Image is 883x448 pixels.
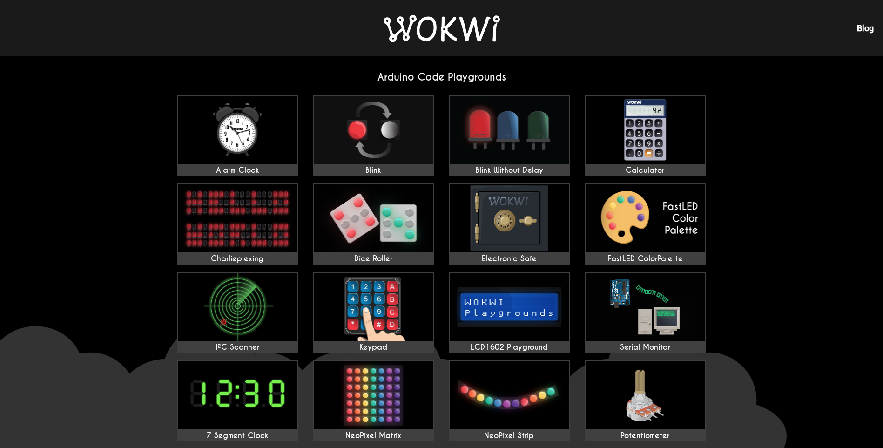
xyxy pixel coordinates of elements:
[384,15,500,42] img: Wokwi
[177,360,298,441] a: 7 Segment Clock
[178,96,297,164] img: Alarm Clock
[314,96,433,164] img: Blink
[450,254,569,264] div: Electronic Safe
[313,360,434,441] a: NeoPixel Matrix
[177,272,298,353] a: I²C Scanner
[586,184,705,252] img: FastLED ColorPalette
[585,272,706,353] a: Serial Monitor
[857,23,874,33] a: Blog
[586,166,705,175] div: Calculator
[177,183,298,265] a: Charlieplexing
[449,95,570,176] a: Blink Without Delay
[585,360,706,441] a: Potentiometer
[450,431,569,441] div: NeoPixel Strip
[178,361,297,429] img: 7 Segment Clock
[449,272,570,353] a: LCD1602 Playground
[314,254,433,264] div: Dice Roller
[585,183,706,265] a: FastLED ColorPalette
[313,272,434,353] a: Keypad
[586,343,705,352] div: Serial Monitor
[450,96,569,164] img: Blink Without Delay
[586,431,705,441] div: Potentiometer
[586,254,705,264] div: FastLED ColorPalette
[450,361,569,429] img: NeoPixel Strip
[586,361,705,429] img: Potentiometer
[449,360,570,441] a: NeoPixel Strip
[450,343,569,352] div: LCD1602 Playground
[314,343,433,352] div: Keypad
[169,71,714,83] h2: Arduino Code Playgrounds
[178,166,297,175] div: Alarm Clock
[586,96,705,164] img: Calculator
[313,183,434,265] a: Dice Roller
[450,184,569,252] img: Electronic Safe
[178,343,297,352] div: I²C Scanner
[314,361,433,429] img: NeoPixel Matrix
[314,166,433,175] div: Blink
[585,95,706,176] a: Calculator
[314,431,433,441] div: NeoPixel Matrix
[449,183,570,265] a: Electronic Safe
[314,184,433,252] img: Dice Roller
[178,431,297,441] div: 7 Segment Clock
[313,95,434,176] a: Blink
[178,184,297,252] img: Charlieplexing
[450,166,569,175] div: Blink Without Delay
[178,254,297,264] div: Charlieplexing
[586,273,705,341] img: Serial Monitor
[178,273,297,341] img: I²C Scanner
[314,273,433,341] img: Keypad
[450,273,569,341] img: LCD1602 Playground
[177,95,298,176] a: Alarm Clock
